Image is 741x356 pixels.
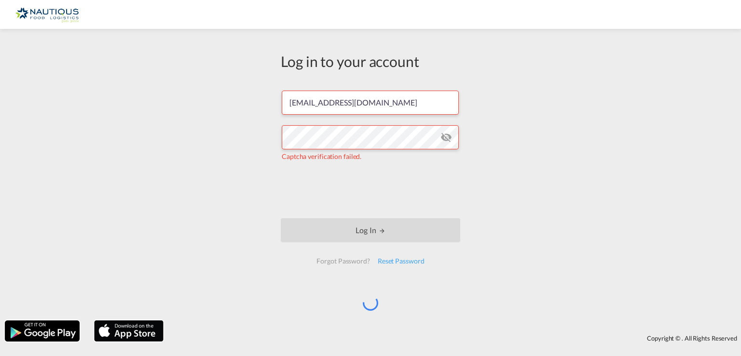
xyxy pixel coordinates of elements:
[281,51,460,71] div: Log in to your account
[281,218,460,242] button: LOGIN
[374,252,428,270] div: Reset Password
[313,252,373,270] div: Forgot Password?
[440,132,452,143] md-icon: icon-eye-off
[14,4,80,26] img: a7bdea90b4cb11ec9b0c034cfa5061e8.png
[93,319,165,343] img: apple.png
[282,91,459,115] input: Enter email/phone number
[7,305,41,342] iframe: Chat
[4,319,81,343] img: google.png
[168,330,741,346] div: Copyright © . All Rights Reserved
[297,171,444,209] iframe: reCAPTCHA
[282,152,361,160] span: Captcha verification failed.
